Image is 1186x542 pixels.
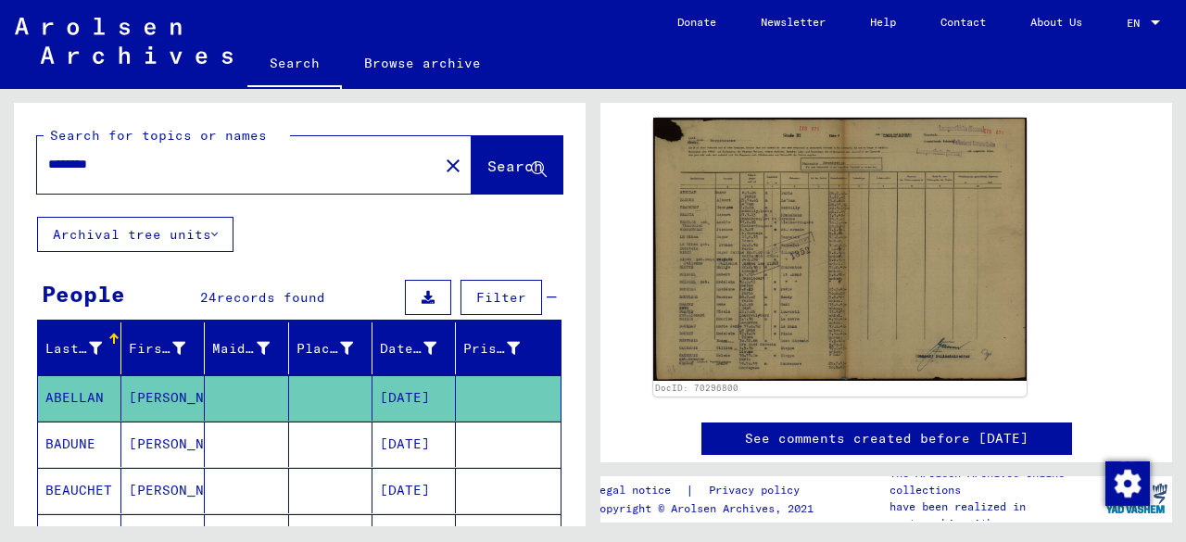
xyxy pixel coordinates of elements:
mat-cell: BADUNE [38,422,121,467]
mat-cell: [DATE] [372,375,456,421]
mat-header-cell: Date of Birth [372,322,456,374]
div: Last Name [45,334,125,363]
div: Maiden Name [212,334,292,363]
mat-cell: [PERSON_NAME] [121,468,205,513]
mat-cell: ABELLAN [38,375,121,421]
a: Legal notice [593,481,686,500]
a: See comments created before [DATE] [745,429,1028,448]
img: 001.jpg [653,118,1027,381]
mat-header-cell: First Name [121,322,205,374]
mat-header-cell: Last Name [38,322,121,374]
p: The Arolsen Archives online collections [889,465,1101,498]
button: Search [472,136,562,194]
span: Search [487,157,543,175]
span: Filter [476,289,526,306]
mat-cell: [PERSON_NAME] [121,422,205,467]
div: Maiden Name [212,339,269,359]
div: | [593,481,822,500]
img: Change consent [1105,461,1150,506]
span: records found [217,289,325,306]
mat-header-cell: Maiden Name [205,322,288,374]
div: People [42,277,125,310]
span: 24 [200,289,217,306]
a: Privacy policy [694,481,822,500]
mat-cell: [DATE] [372,468,456,513]
img: yv_logo.png [1102,475,1171,522]
div: Prisoner # [463,339,520,359]
a: Search [247,41,342,89]
mat-cell: [PERSON_NAME] [121,375,205,421]
img: Arolsen_neg.svg [15,18,233,64]
p: have been realized in partnership with [889,498,1101,532]
div: Place of Birth [296,339,353,359]
button: Clear [435,146,472,183]
div: First Name [129,339,185,359]
a: DocID: 70296800 [655,383,738,393]
mat-cell: BEAUCHET [38,468,121,513]
mat-header-cell: Prisoner # [456,322,561,374]
mat-header-cell: Place of Birth [289,322,372,374]
button: Archival tree units [37,217,233,252]
mat-cell: [DATE] [372,422,456,467]
a: Browse archive [342,41,503,85]
div: Date of Birth [380,339,436,359]
div: Place of Birth [296,334,376,363]
div: Date of Birth [380,334,460,363]
p: Copyright © Arolsen Archives, 2021 [593,500,822,517]
mat-label: Search for topics or names [50,127,267,144]
div: Prisoner # [463,334,543,363]
mat-icon: close [442,155,464,177]
div: Last Name [45,339,102,359]
button: Filter [461,280,542,315]
span: EN [1127,17,1147,30]
div: First Name [129,334,208,363]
